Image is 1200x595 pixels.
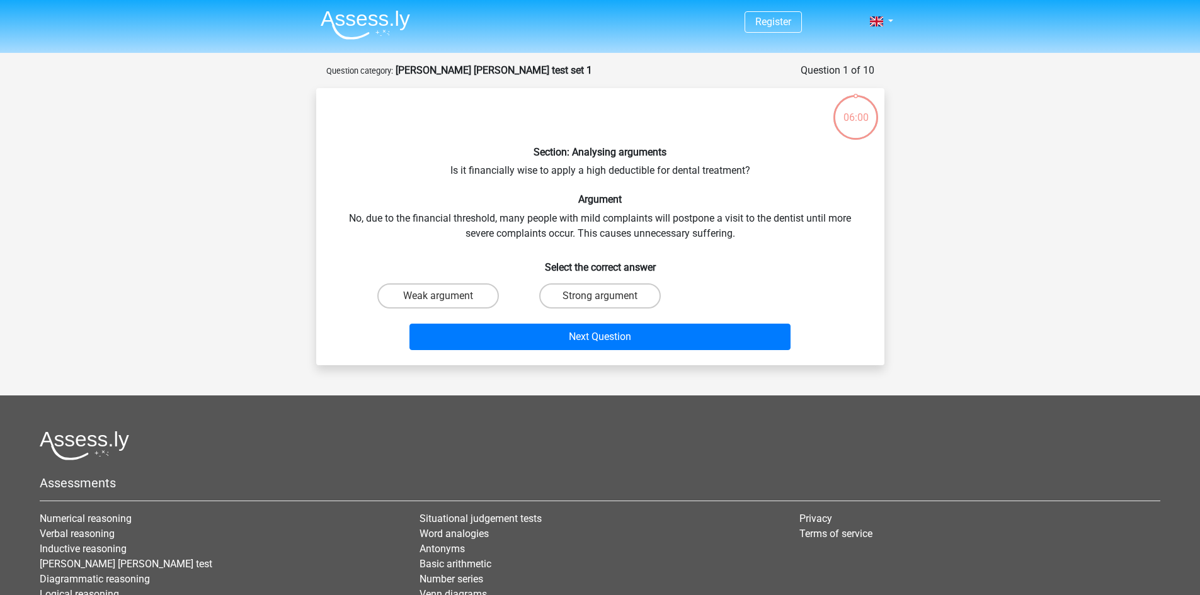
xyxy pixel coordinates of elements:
[396,64,592,76] strong: [PERSON_NAME] [PERSON_NAME] test set 1
[40,513,132,524] a: Numerical reasoning
[336,146,864,158] h6: Section: Analysing arguments
[40,558,212,570] a: [PERSON_NAME] [PERSON_NAME] test
[420,528,489,540] a: Word analogies
[420,558,491,570] a: Basic arithmetic
[409,324,791,350] button: Next Question
[755,16,791,28] a: Register
[336,251,864,273] h6: Select the correct answer
[40,573,150,585] a: Diagrammatic reasoning
[40,431,129,460] img: Assessly logo
[336,193,864,205] h6: Argument
[799,513,832,524] a: Privacy
[420,513,542,524] a: Situational judgement tests
[40,528,115,540] a: Verbal reasoning
[326,66,393,76] small: Question category:
[321,10,410,40] img: Assessly
[377,283,499,309] label: Weak argument
[799,528,872,540] a: Terms of service
[801,63,874,78] div: Question 1 of 10
[832,94,879,125] div: 06:00
[539,283,661,309] label: Strong argument
[420,543,465,555] a: Antonyms
[40,475,1160,490] h5: Assessments
[321,98,879,355] div: Is it financially wise to apply a high deductible for dental treatment? No, due to the financial ...
[40,543,127,555] a: Inductive reasoning
[420,573,483,585] a: Number series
